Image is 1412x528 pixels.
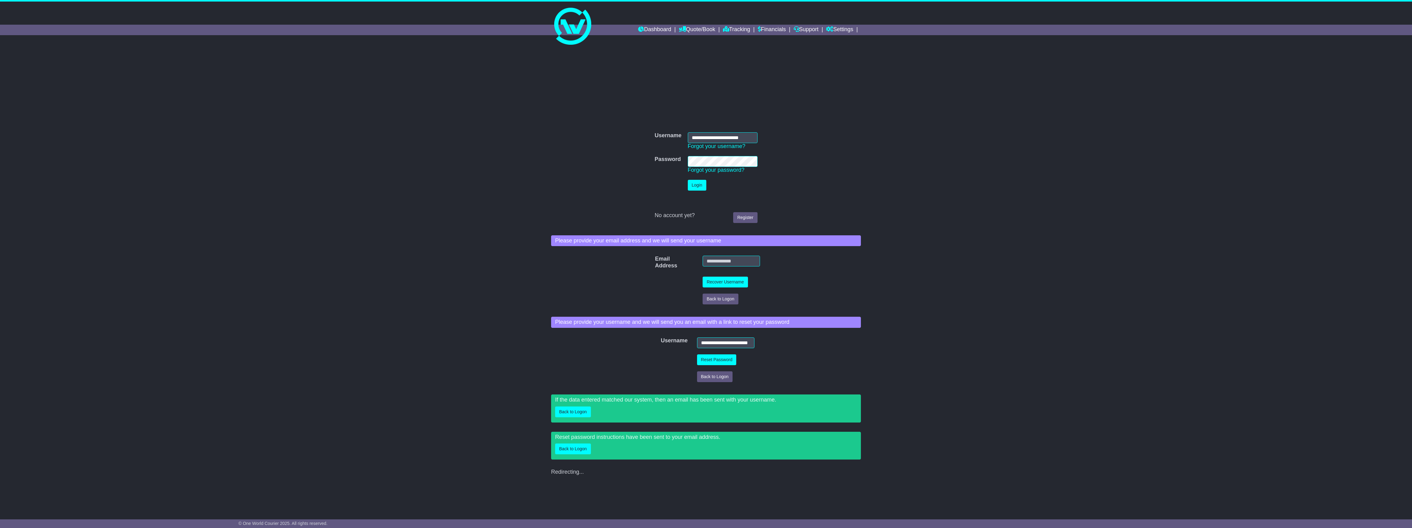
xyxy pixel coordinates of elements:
[551,317,861,328] div: Please provide your username and we will send you an email with a link to reset your password
[654,212,757,219] div: No account yet?
[697,354,737,365] button: Reset Password
[688,180,706,191] button: Login
[794,25,819,35] a: Support
[826,25,853,35] a: Settings
[733,212,757,223] a: Register
[658,337,666,344] label: Username
[551,469,861,476] div: Redirecting...
[688,167,745,173] a: Forgot your password?
[555,443,591,454] button: Back to Logon
[758,25,786,35] a: Financials
[551,235,861,246] div: Please provide your email address and we will send your username
[654,156,681,163] label: Password
[688,143,745,149] a: Forgot your username?
[555,397,857,403] p: If the data entered matched our system, then an email has been sent with your username.
[703,277,748,287] button: Recover Username
[723,25,750,35] a: Tracking
[555,406,591,417] button: Back to Logon
[555,434,857,441] p: Reset password instructions have been sent to your email address.
[679,25,715,35] a: Quote/Book
[638,25,671,35] a: Dashboard
[652,256,663,269] label: Email Address
[654,132,681,139] label: Username
[697,371,733,382] button: Back to Logon
[703,294,738,304] button: Back to Logon
[239,521,328,526] span: © One World Courier 2025. All rights reserved.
